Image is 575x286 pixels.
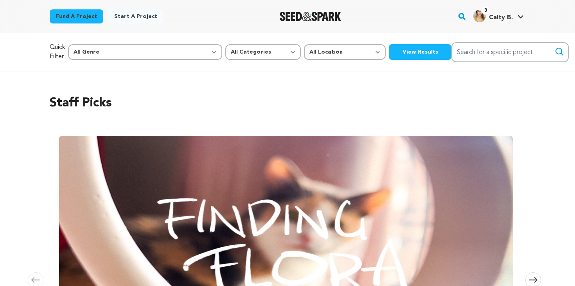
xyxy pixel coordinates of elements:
[50,43,65,61] p: Quick Filter
[451,42,569,62] input: Search for a specific project
[280,12,341,21] img: Seed&Spark Logo Dark Mode
[389,44,451,60] button: View Results
[280,12,341,21] a: Seed&Spark Homepage
[489,14,513,21] span: Caity B.
[50,9,103,23] a: Fund a project
[473,10,486,22] img: 2dcabe12e680fe0f.jpg
[472,8,525,22] a: Caity B.'s Profile
[108,9,164,23] a: Start a project
[472,8,525,25] span: Caity B.'s Profile
[473,10,513,22] div: Caity B.'s Profile
[481,7,490,14] span: 3
[50,94,525,113] h2: Staff Picks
